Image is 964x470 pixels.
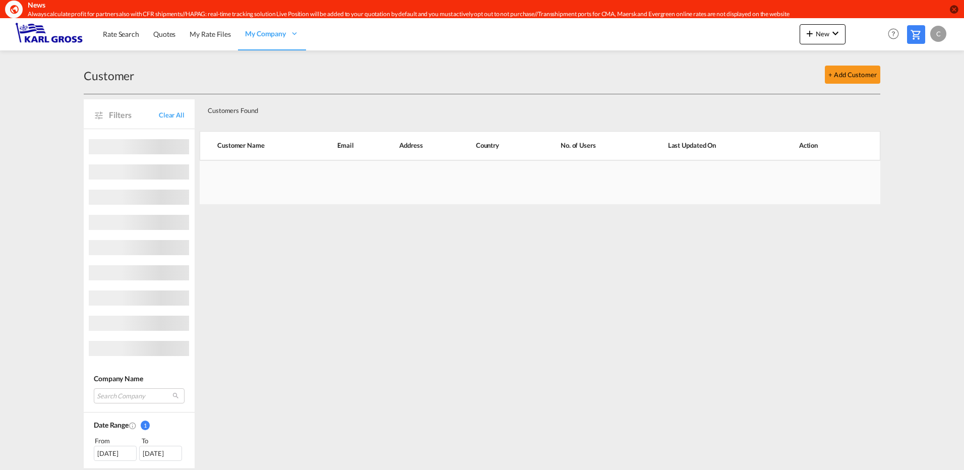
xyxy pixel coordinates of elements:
[129,422,137,430] md-icon: Created On
[204,98,809,119] div: Customers Found
[804,30,841,38] span: New
[94,421,129,429] span: Date Range
[459,131,535,160] th: Country
[94,446,137,461] div: [DATE]
[28,10,816,19] div: Always calculate profit for partners also with CFR shipments//HAPAG: real-time tracking solution ...
[9,4,19,14] md-icon: icon-earth
[109,109,159,121] span: Filters
[103,30,139,38] span: Rate Search
[930,26,946,42] div: C
[825,66,880,84] button: + Add Customer
[885,25,907,43] div: Help
[141,436,185,446] div: To
[153,30,175,38] span: Quotes
[643,131,774,160] th: Last Updated On
[94,374,143,383] span: Company Name
[146,18,183,50] a: Quotes
[159,110,185,120] span: Clear All
[949,4,959,14] button: icon-close-circle
[238,18,306,50] div: My Company
[829,27,841,39] md-icon: icon-chevron-down
[320,131,382,160] th: Email
[382,131,458,160] th: Address
[94,436,185,461] span: From To [DATE][DATE]
[183,18,238,50] a: My Rate Files
[96,18,146,50] a: Rate Search
[139,446,182,461] div: [DATE]
[804,27,816,39] md-icon: icon-plus 400-fg
[800,24,846,44] button: icon-plus 400-fgNewicon-chevron-down
[774,131,880,160] th: Action
[84,68,134,84] div: Customer
[200,131,320,160] th: Customer Name
[15,23,83,45] img: 3269c73066d711f095e541db4db89301.png
[245,29,286,39] span: My Company
[535,131,643,160] th: No. of Users
[141,421,150,430] span: 1
[885,25,902,42] span: Help
[94,436,138,446] div: From
[190,30,231,38] span: My Rate Files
